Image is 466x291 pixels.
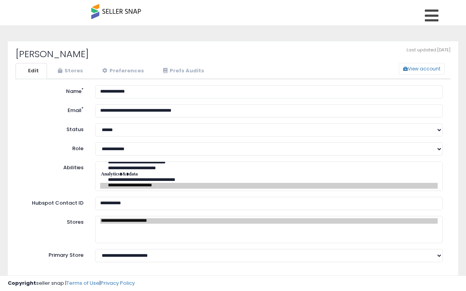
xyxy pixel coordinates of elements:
[66,279,99,287] a: Terms of Use
[153,63,212,79] a: Prefs Audits
[17,104,89,114] label: Email
[399,63,445,75] button: View account
[17,197,89,207] label: Hubspot Contact ID
[17,123,89,133] label: Status
[92,63,152,79] a: Preferences
[16,49,450,59] h2: [PERSON_NAME]
[17,249,89,259] label: Primary Store
[63,164,83,172] label: Abilities
[17,142,89,153] label: Role
[17,216,89,226] label: Stores
[8,279,36,287] strong: Copyright
[17,85,89,95] label: Name
[393,63,405,75] a: View account
[101,279,135,287] a: Privacy Policy
[8,280,135,287] div: seller snap | |
[407,47,450,53] span: Last updated: [DATE]
[48,63,91,79] a: Stores
[16,63,47,79] a: Edit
